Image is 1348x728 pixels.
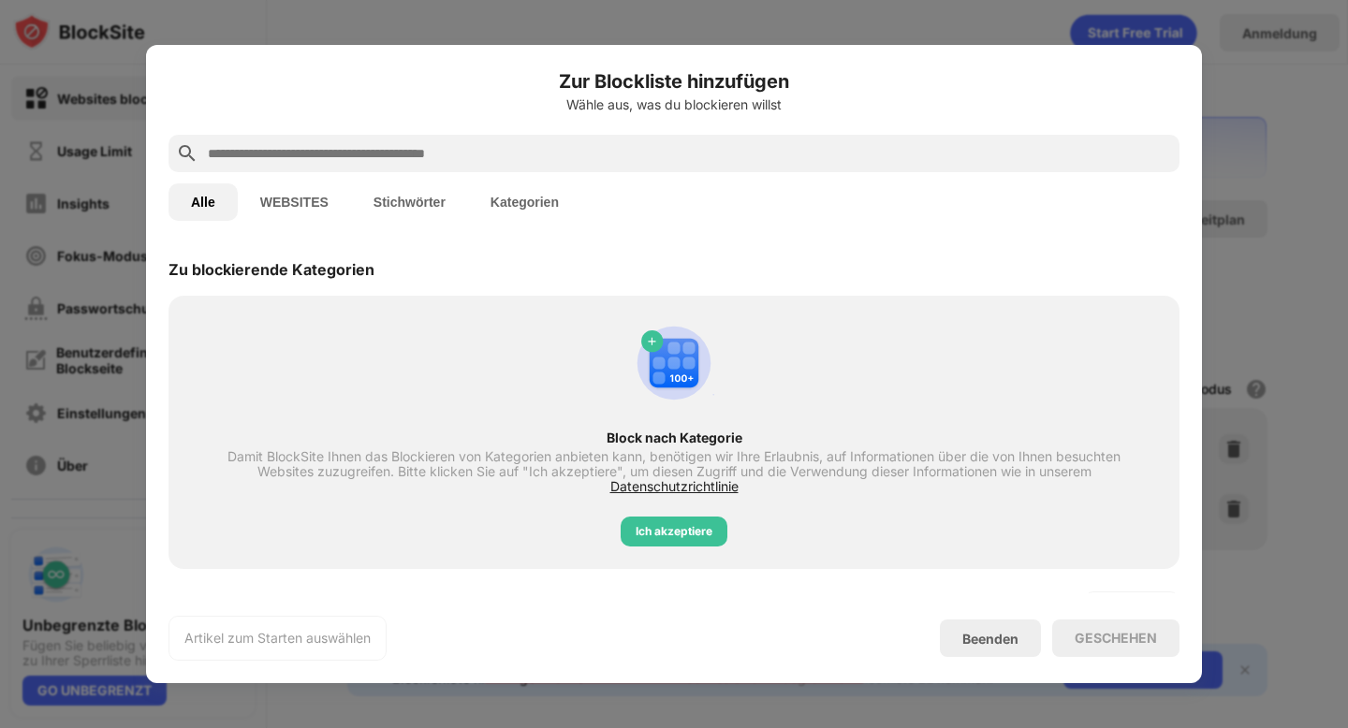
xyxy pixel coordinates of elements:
[1075,631,1157,646] div: GESCHEHEN
[184,629,371,648] div: Artikel zum Starten auswählen
[176,142,198,165] img: search.svg
[610,478,739,494] span: Datenschutzrichtlinie
[629,318,719,408] img: category-add.svg
[168,183,238,221] button: Alle
[962,631,1018,647] div: Beenden
[468,183,581,221] button: Kategorien
[351,183,468,221] button: Stichwörter
[238,183,351,221] button: WEBSITES
[168,97,1179,112] div: Wähle aus, was du blockieren willst
[202,449,1146,494] div: Damit BlockSite Ihnen das Blockieren von Kategorien anbieten kann, benötigen wir Ihre Erlaubnis, ...
[168,67,1179,95] h6: Zur Blockliste hinzufügen
[168,260,374,279] div: Zu blockierende Kategorien
[202,430,1146,445] div: Block nach Kategorie
[636,522,712,541] div: Ich akzeptiere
